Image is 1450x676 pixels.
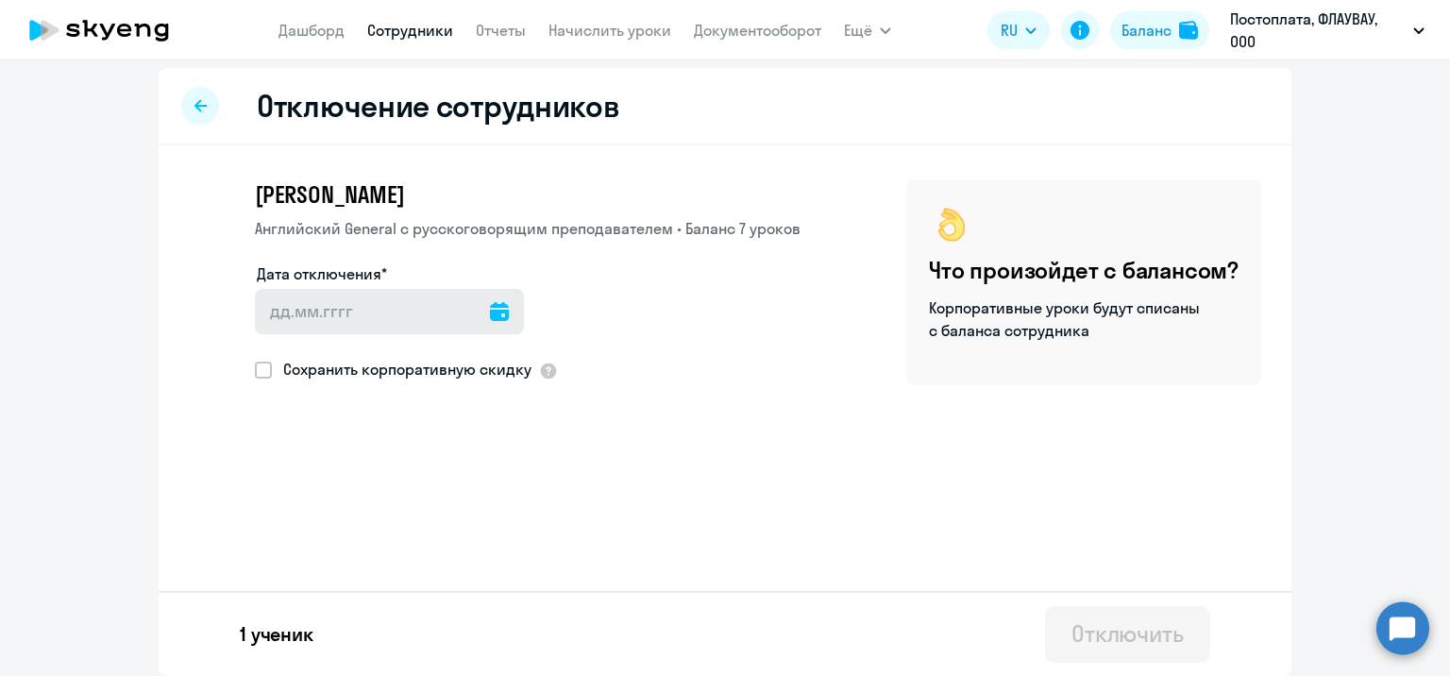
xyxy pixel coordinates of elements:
h4: Что произойдет с балансом? [929,255,1239,285]
p: Английский General с русскоговорящим преподавателем • Баланс 7 уроков [255,217,801,240]
a: Сотрудники [367,21,453,40]
span: [PERSON_NAME] [255,179,404,210]
p: 1 ученик [240,621,313,648]
a: Дашборд [278,21,345,40]
img: balance [1179,21,1198,40]
button: Постоплата, ФЛАУВАУ, ООО [1221,8,1434,53]
span: Ещё [844,19,872,42]
p: Корпоративные уроки будут списаны с баланса сотрудника [929,296,1203,342]
button: RU [987,11,1050,49]
button: Балансbalance [1110,11,1209,49]
span: Сохранить корпоративную скидку [272,358,531,380]
label: Дата отключения* [257,262,387,285]
a: Отчеты [476,21,526,40]
button: Отключить [1045,606,1210,663]
img: ok [929,202,974,247]
button: Ещё [844,11,891,49]
h2: Отключение сотрудников [257,87,619,125]
input: дд.мм.гггг [255,289,524,334]
p: Постоплата, ФЛАУВАУ, ООО [1230,8,1406,53]
a: Начислить уроки [548,21,671,40]
div: Отключить [1071,618,1184,649]
a: Документооборот [694,21,821,40]
div: Баланс [1121,19,1172,42]
span: RU [1001,19,1018,42]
